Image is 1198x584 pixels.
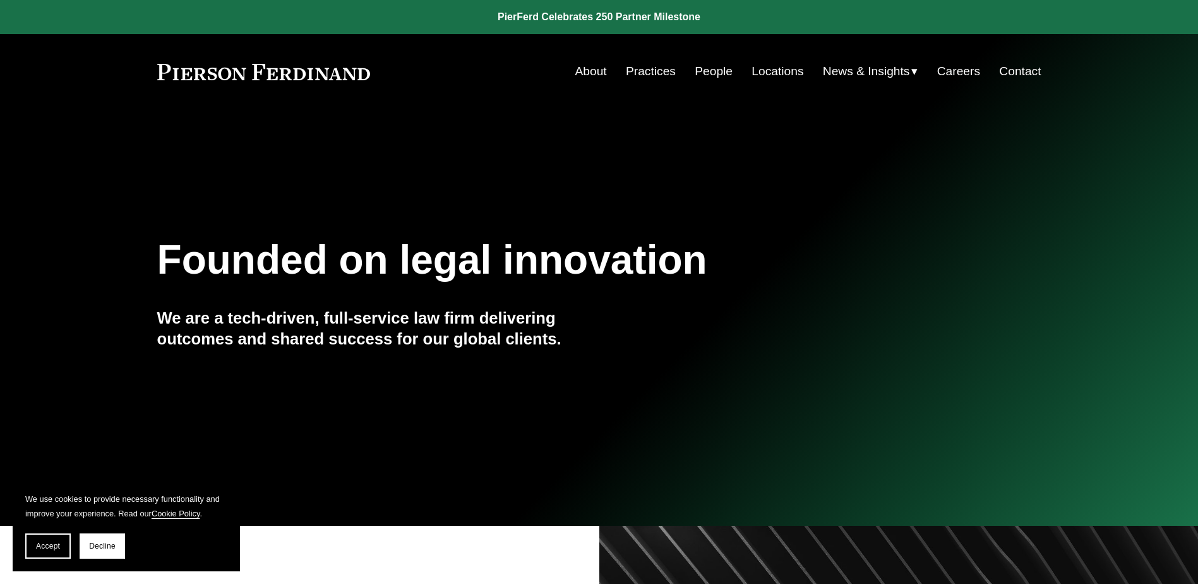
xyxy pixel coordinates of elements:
[36,542,60,551] span: Accept
[152,509,200,518] a: Cookie Policy
[752,59,803,83] a: Locations
[157,308,599,349] h4: We are a tech-driven, full-service law firm delivering outcomes and shared success for our global...
[937,59,980,83] a: Careers
[575,59,607,83] a: About
[823,59,918,83] a: folder dropdown
[25,492,227,521] p: We use cookies to provide necessary functionality and improve your experience. Read our .
[13,479,240,571] section: Cookie banner
[695,59,733,83] a: People
[157,237,894,283] h1: Founded on legal innovation
[80,533,125,559] button: Decline
[626,59,676,83] a: Practices
[25,533,71,559] button: Accept
[999,59,1041,83] a: Contact
[89,542,116,551] span: Decline
[823,61,910,83] span: News & Insights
